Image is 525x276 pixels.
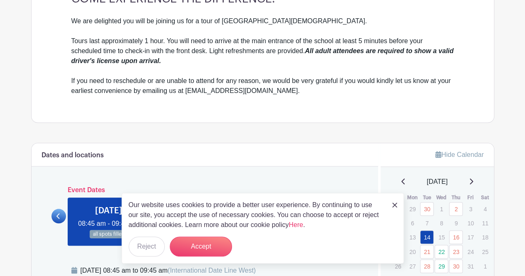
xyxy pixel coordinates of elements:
[435,151,483,158] a: Hide Calendar
[427,177,447,187] span: [DATE]
[405,245,419,258] p: 20
[464,203,477,215] p: 3
[478,193,492,202] th: Sat
[435,231,448,244] p: 15
[289,221,303,228] a: Here
[449,259,463,273] a: 30
[420,217,434,230] p: 7
[420,259,434,273] a: 28
[170,237,232,256] button: Accept
[478,217,492,230] p: 11
[405,231,419,244] p: 13
[129,237,165,256] button: Reject
[168,267,256,274] span: (International Date Line West)
[478,260,492,273] p: 1
[478,231,492,244] p: 18
[405,203,419,215] p: 29
[464,231,477,244] p: 17
[435,217,448,230] p: 8
[449,193,463,202] th: Thu
[464,245,477,258] p: 24
[81,266,256,276] div: [DATE] 08:45 am to 09:45 am
[420,202,434,216] a: 30
[405,193,420,202] th: Mon
[478,203,492,215] p: 4
[391,260,405,273] p: 26
[478,245,492,258] p: 25
[420,245,434,259] a: 21
[464,217,477,230] p: 10
[405,260,419,273] p: 27
[449,202,463,216] a: 2
[66,186,344,194] h6: Event Dates
[405,217,419,230] p: 6
[420,193,434,202] th: Tue
[435,245,448,259] a: 22
[42,151,104,159] h6: Dates and locations
[463,193,478,202] th: Fri
[435,259,448,273] a: 29
[392,203,397,208] img: close_button-5f87c8562297e5c2d7936805f587ecaba9071eb48480494691a3f1689db116b3.svg
[449,230,463,244] a: 16
[435,203,448,215] p: 1
[449,245,463,259] a: 23
[420,230,434,244] a: 14
[464,260,477,273] p: 31
[71,16,454,96] div: We are delighted you will be joining us for a tour of [GEOGRAPHIC_DATA][DEMOGRAPHIC_DATA]. Tours ...
[71,47,454,64] em: All adult attendees are required to show a valid driver's license upon arrival.
[129,200,383,230] p: Our website uses cookies to provide a better user experience. By continuing to use our site, you ...
[434,193,449,202] th: Wed
[449,217,463,230] p: 9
